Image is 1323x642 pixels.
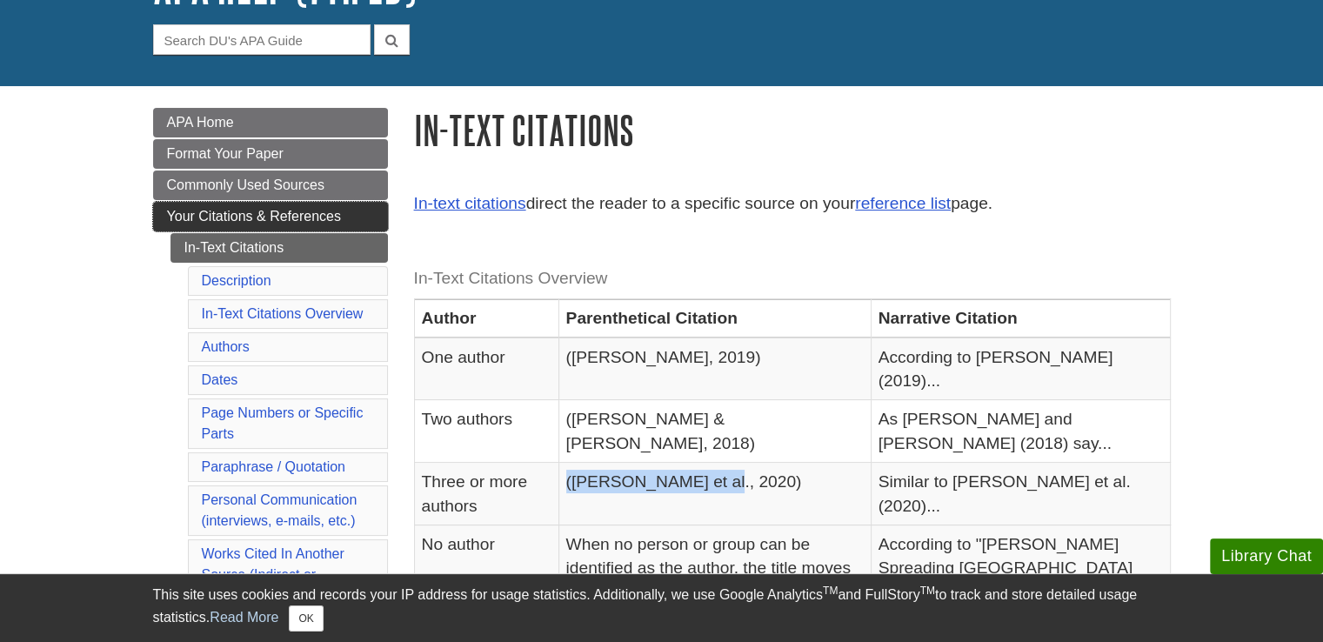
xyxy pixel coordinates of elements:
a: In-Text Citations [170,233,388,263]
a: In-Text Citations Overview [202,306,364,321]
input: Search DU's APA Guide [153,24,371,55]
td: ([PERSON_NAME], 2019) [558,338,871,400]
td: According to [PERSON_NAME] (2019)... [871,338,1170,400]
h1: In-Text Citations [414,108,1171,152]
td: As [PERSON_NAME] and [PERSON_NAME] (2018) say... [871,400,1170,463]
td: ([PERSON_NAME] & [PERSON_NAME], 2018) [558,400,871,463]
a: Read More [210,610,278,625]
a: APA Home [153,108,388,137]
span: APA Home [167,115,234,130]
th: Parenthetical Citation [558,299,871,338]
a: Format Your Paper [153,139,388,169]
th: Narrative Citation [871,299,1170,338]
span: Your Citations & References [167,209,341,224]
a: Page Numbers or Specific Parts [202,405,364,441]
a: Commonly Used Sources [153,171,388,200]
td: Three or more authors [414,463,558,525]
button: Close [289,605,323,632]
sup: TM [920,585,935,597]
a: Personal Communication(interviews, e-mails, etc.) [202,492,357,528]
a: Your Citations & References [153,202,388,231]
button: Library Chat [1210,538,1323,574]
td: Two authors [414,400,558,463]
a: reference list [855,194,951,212]
a: Description [202,273,271,288]
a: In-text citations [414,194,526,212]
a: Paraphrase / Quotation [202,459,345,474]
div: This site uses cookies and records your IP address for usage statistics. Additionally, we use Goo... [153,585,1171,632]
td: One author [414,338,558,400]
td: ([PERSON_NAME] et al., 2020) [558,463,871,525]
a: Dates [202,372,238,387]
td: Similar to [PERSON_NAME] et al. (2020)... [871,463,1170,525]
sup: TM [823,585,838,597]
span: Format Your Paper [167,146,284,161]
p: direct the reader to a specific source on your page. [414,191,1171,217]
th: Author [414,299,558,338]
span: Commonly Used Sources [167,177,324,192]
caption: In-Text Citations Overview [414,259,1171,298]
a: Works Cited In Another Source (Indirect or Secondary) [202,546,344,603]
a: Authors [202,339,250,354]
